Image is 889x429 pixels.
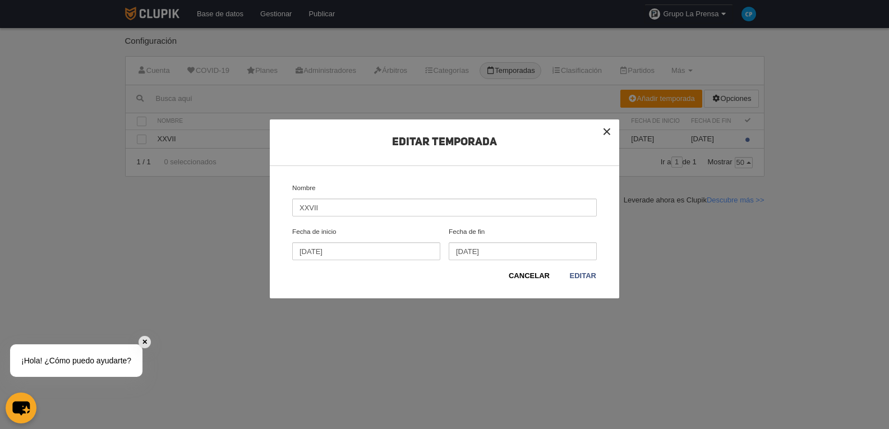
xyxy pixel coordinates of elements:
label: Nombre [288,183,601,216]
label: Fecha de inicio [288,227,445,260]
h2: Editar Temporada [270,136,619,166]
button: × [595,119,619,144]
input: Fecha de fin [449,242,597,260]
button: chat-button [6,393,36,423]
a: Cancelar [508,270,550,282]
label: Fecha de fin [445,227,601,260]
div: ✕ [139,336,151,348]
input: Fecha de inicio [292,242,440,260]
div: ¡Hola! ¿Cómo puedo ayudarte? [10,344,142,377]
input: Nombre [292,199,597,216]
a: Editar [569,270,597,282]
